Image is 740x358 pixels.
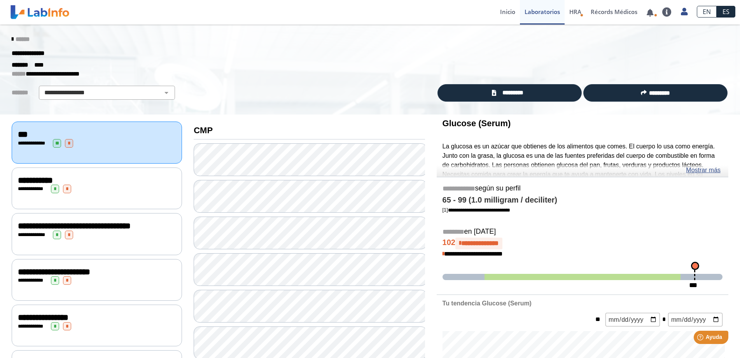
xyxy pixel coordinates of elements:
[443,184,723,193] h5: según su perfil
[443,300,532,307] b: Tu tendencia Glucose (Serum)
[668,313,723,326] input: mm/dd/yyyy
[443,207,510,213] a: [1]
[686,166,721,175] a: Mostrar más
[443,196,723,205] h4: 65 - 99 (1.0 milligram / deciliter)
[697,6,717,18] a: EN
[443,238,723,249] h4: 102
[443,118,511,128] b: Glucose (Serum)
[717,6,735,18] a: ES
[569,8,581,16] span: HRA
[443,142,723,198] p: La glucosa es un azúcar que obtienes de los alimentos que comes. El cuerpo lo usa como energía. J...
[605,313,660,326] input: mm/dd/yyyy
[194,125,213,135] b: CMP
[443,227,723,236] h5: en [DATE]
[671,328,731,349] iframe: Help widget launcher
